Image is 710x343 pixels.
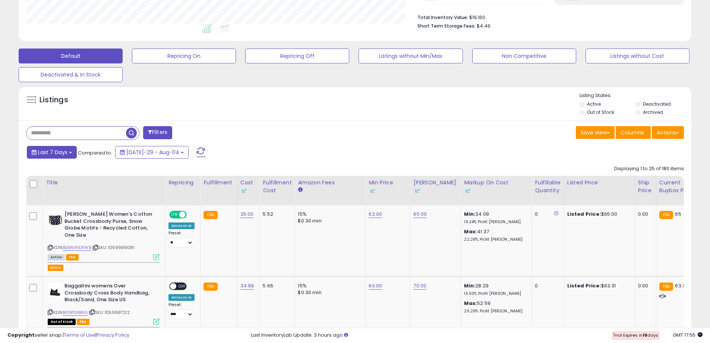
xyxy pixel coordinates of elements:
[48,283,63,297] img: 21PK2jJlDyL._SL40_.jpg
[464,283,526,296] div: 28.29
[40,95,68,105] h5: Listings
[369,187,376,194] img: InventoryLab Logo
[464,211,526,225] div: 34.09
[298,211,360,218] div: 15%
[369,179,407,194] div: Min Price
[464,211,475,218] b: Min:
[417,12,678,21] li: $19,160
[298,283,360,289] div: 15%
[186,212,198,218] span: OFF
[535,283,558,289] div: 0
[464,187,471,194] img: InventoryLab Logo
[616,126,651,139] button: Columns
[652,126,684,139] button: Actions
[464,300,477,307] b: Max:
[77,319,89,325] span: FBA
[168,302,195,319] div: Preset:
[48,211,160,259] div: ASIN:
[464,300,526,314] div: 52.59
[78,149,112,156] span: Compared to:
[203,179,234,187] div: Fulfillment
[240,187,248,194] img: InventoryLab Logo
[643,109,663,115] label: Archived
[63,309,88,316] a: B01BTGXBNG
[240,187,257,194] div: Some or all of the values in this column are provided from Inventory Lab.
[19,67,123,82] button: Deactivated & In Stock
[567,283,629,289] div: $63.31
[38,149,67,156] span: Last 7 Days
[576,126,615,139] button: Save View
[46,179,162,187] div: Title
[48,254,65,261] span: All listings currently available for purchase on Amazon
[673,331,703,339] span: 2025-08-12 17:55 GMT
[587,109,614,115] label: Out of Stock
[587,101,601,107] label: Active
[263,179,291,194] div: Fulfillment Cost
[638,179,653,194] div: Ship Price
[675,282,687,289] span: 63.31
[245,49,349,63] button: Repricing Off
[369,187,407,194] div: Some or all of the values in this column are provided from Inventory Lab.
[643,101,671,107] label: Deactivated
[472,49,576,63] button: Non Competitive
[464,228,526,242] div: 41.37
[126,149,179,156] span: [DATE]-29 - Aug-04
[638,211,650,218] div: 0.00
[535,179,561,194] div: Fulfillable Quantity
[27,146,77,159] button: Last 7 Days
[92,244,135,250] span: | SKU: 1059989081
[263,211,289,218] div: 5.52
[464,291,526,296] p: 16.50% Profit [PERSON_NAME]
[176,283,188,290] span: OFF
[477,22,490,29] span: $4.46
[48,265,63,271] button: admin
[464,228,477,235] b: Max:
[413,179,458,194] div: [PERSON_NAME]
[168,231,195,247] div: Preset:
[66,254,79,261] span: FBA
[535,211,558,218] div: 0
[643,332,647,338] b: 10
[675,211,681,218] span: 65
[621,129,644,136] span: Columns
[567,211,601,218] b: Listed Price:
[417,23,476,29] b: Short Term Storage Fees:
[659,179,698,194] div: Current Buybox Price
[298,218,360,224] div: $0.30 min
[586,49,690,63] button: Listings without Cost
[7,332,129,339] div: seller snap | |
[89,309,130,315] span: | SKU: 1059997212
[203,283,217,291] small: FBA
[638,283,650,289] div: 0.00
[413,282,426,290] a: 70.00
[464,179,528,194] div: Markup on Cost
[464,237,526,242] p: 22.28% Profit [PERSON_NAME]
[567,282,601,289] b: Listed Price:
[298,187,302,193] small: Amazon Fees.
[240,282,254,290] a: 34.99
[97,331,129,339] a: Privacy Policy
[298,289,360,296] div: $0.30 min
[413,211,427,218] a: 65.00
[170,212,179,218] span: ON
[369,282,382,290] a: 60.00
[464,282,475,289] b: Min:
[168,179,197,187] div: Repricing
[48,211,63,226] img: 51SsMRIsS9L._SL40_.jpg
[298,179,362,187] div: Amazon Fees
[168,294,195,301] div: Amazon AI
[614,165,684,172] div: Displaying 1 to 25 of 180 items
[613,332,658,338] span: Trial Expires in days
[63,244,91,251] a: B0B649DFWB
[413,187,458,194] div: Some or all of the values in this column are provided from Inventory Lab.
[251,332,703,339] div: Last InventoryLab Update: 3 hours ago.
[115,146,189,159] button: [DATE]-29 - Aug-04
[64,283,155,305] b: Baggallini womens Over Crossbody Cross Body Handbag, Black/Sand, One Size US
[417,14,468,21] b: Total Inventory Value:
[19,49,123,63] button: Default
[659,283,673,291] small: FBA
[64,331,95,339] a: Terms of Use
[7,331,35,339] strong: Copyright
[567,179,632,187] div: Listed Price
[464,187,528,194] div: Some or all of the values in this column are provided from Inventory Lab.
